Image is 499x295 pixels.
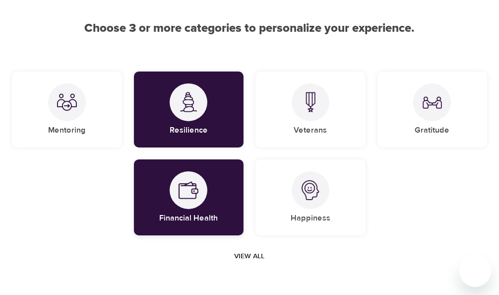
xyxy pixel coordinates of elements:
[291,213,330,223] h5: Happiness
[301,92,320,112] img: Veterans
[134,159,244,235] div: Financial HealthFinancial Health
[179,180,198,200] img: Financial Health
[159,213,218,223] h5: Financial Health
[170,125,208,136] h5: Resilience
[235,250,265,263] span: View all
[12,21,487,36] h2: Choose 3 or more categories to personalize your experience.
[255,159,366,235] div: HappinessHappiness
[134,72,244,147] div: ResilienceResilience
[179,92,198,112] img: Resilience
[12,72,122,147] div: MentoringMentoring
[57,92,77,112] img: Mentoring
[48,125,86,136] h5: Mentoring
[422,92,442,112] img: Gratitude
[459,255,491,287] iframe: Button to launch messaging window
[294,125,327,136] h5: Veterans
[415,125,449,136] h5: Gratitude
[301,180,320,200] img: Happiness
[255,72,366,147] div: VeteransVeterans
[377,72,488,147] div: GratitudeGratitude
[231,247,269,266] button: View all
